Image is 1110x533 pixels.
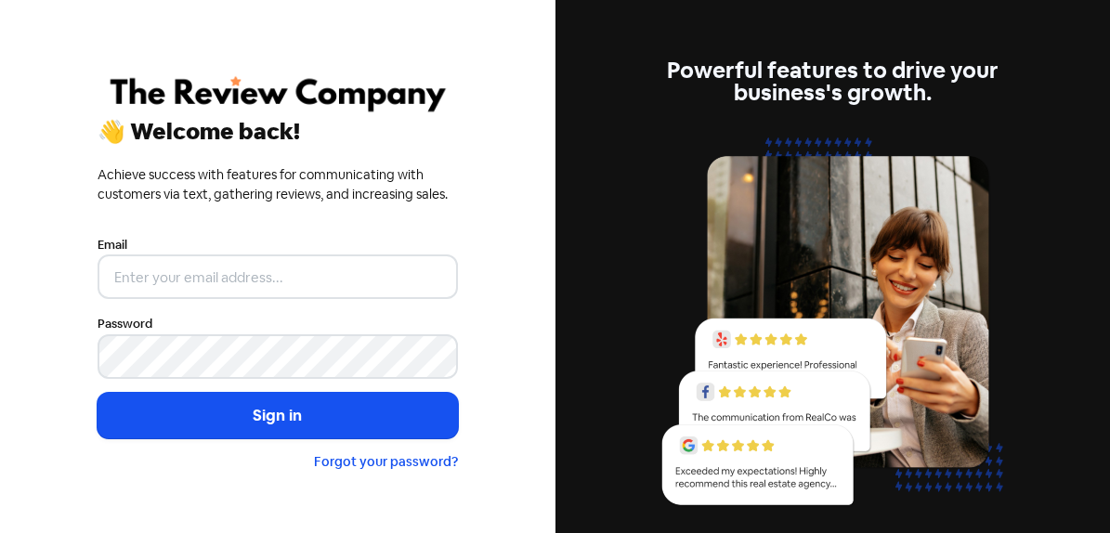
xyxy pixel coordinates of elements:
div: Powerful features to drive your business's growth. [652,59,1012,104]
button: Sign in [98,393,458,439]
img: reviews [652,126,1012,526]
label: Password [98,315,152,333]
input: Enter your email address... [98,254,458,299]
a: Forgot your password? [314,453,458,470]
div: 👋 Welcome back! [98,121,458,143]
label: Email [98,236,127,254]
div: Achieve success with features for communicating with customers via text, gathering reviews, and i... [98,165,458,204]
